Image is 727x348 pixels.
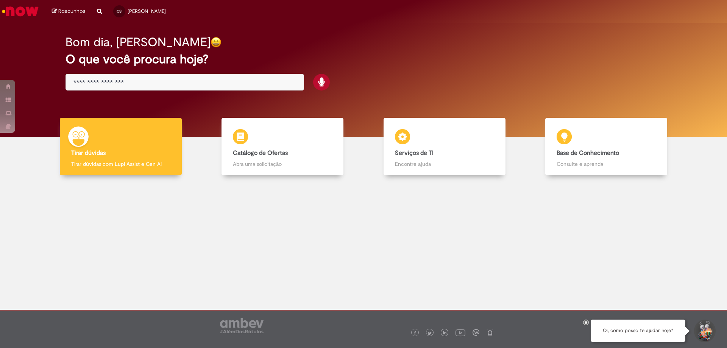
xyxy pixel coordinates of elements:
[591,320,685,342] div: Oi, como posso te ajudar hoje?
[40,118,202,176] a: Tirar dúvidas Tirar dúvidas com Lupi Assist e Gen Ai
[557,149,619,157] b: Base de Conhecimento
[395,160,494,168] p: Encontre ajuda
[456,328,465,337] img: logo_footer_youtube.png
[428,331,432,335] img: logo_footer_twitter.png
[557,160,656,168] p: Consulte e aprenda
[693,320,716,342] button: Iniciar Conversa de Suporte
[128,8,166,14] span: [PERSON_NAME]
[71,160,170,168] p: Tirar dúvidas com Lupi Assist e Gen Ai
[526,118,688,176] a: Base de Conhecimento Consulte e aprenda
[117,9,122,14] span: CS
[233,149,288,157] b: Catálogo de Ofertas
[66,36,211,49] h2: Bom dia, [PERSON_NAME]
[233,160,332,168] p: Abra uma solicitação
[66,53,662,66] h2: O que você procura hoje?
[220,318,264,333] img: logo_footer_ambev_rotulo_gray.png
[443,331,447,336] img: logo_footer_linkedin.png
[395,149,434,157] b: Serviços de TI
[363,118,526,176] a: Serviços de TI Encontre ajuda
[487,329,493,336] img: logo_footer_naosei.png
[71,149,106,157] b: Tirar dúvidas
[473,329,479,336] img: logo_footer_workplace.png
[1,4,40,19] img: ServiceNow
[58,8,86,15] span: Rascunhos
[211,37,222,48] img: happy-face.png
[52,8,86,15] a: Rascunhos
[413,331,417,335] img: logo_footer_facebook.png
[202,118,364,176] a: Catálogo de Ofertas Abra uma solicitação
